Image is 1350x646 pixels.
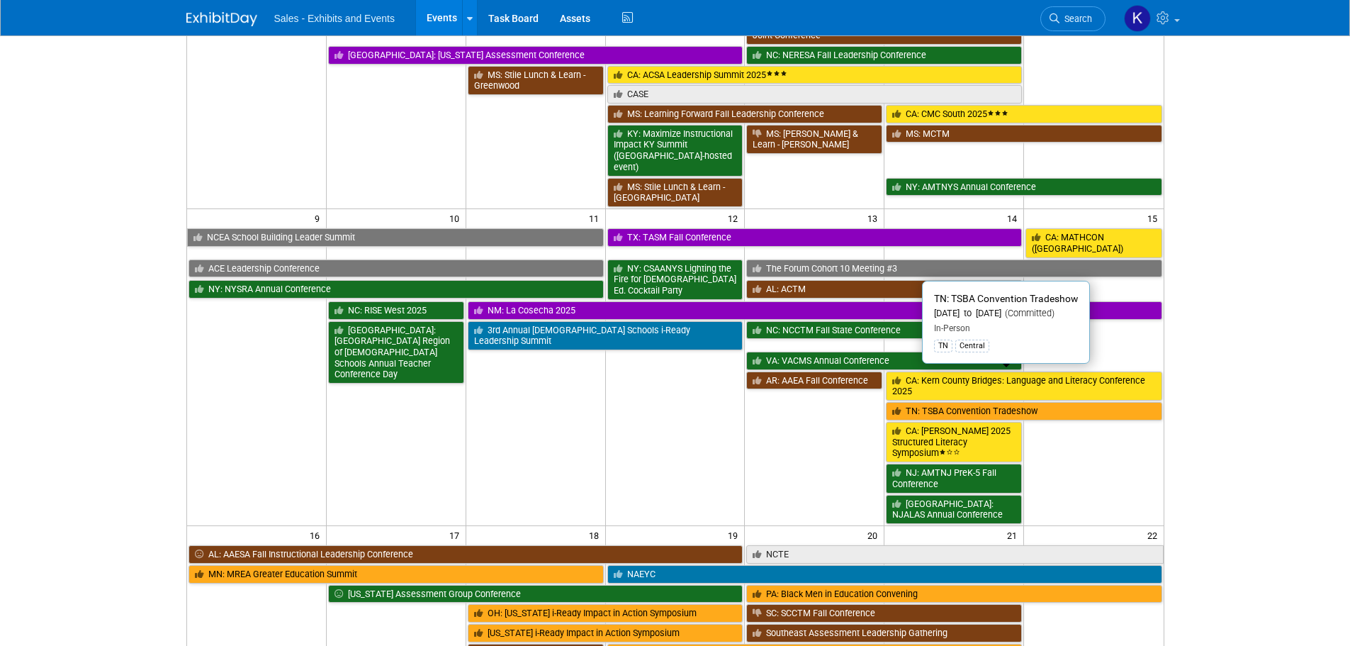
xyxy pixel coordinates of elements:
span: Sales - Exhibits and Events [274,13,395,24]
a: NAEYC [607,565,1162,584]
a: CASE [607,85,1023,104]
a: NC: RISE West 2025 [328,301,464,320]
a: CA: ACSA Leadership Summit 2025 [607,66,1023,84]
span: 10 [448,209,466,227]
span: TN: TSBA Convention Tradeshow [934,293,1078,304]
a: TX: TASM Fall Conference [607,228,1023,247]
span: 17 [448,526,466,544]
a: NM: La Cosecha 2025 [468,301,1162,320]
a: TN: TSBA Convention Tradeshow [886,402,1161,421]
a: KY: Maximize Instructional Impact KY Summit ([GEOGRAPHIC_DATA]-hosted event) [607,125,743,177]
span: 13 [866,209,884,227]
span: 18 [587,526,605,544]
a: The Forum Cohort 10 Meeting #3 [746,260,1161,278]
a: SC: SCCTM Fall Conference [746,604,1022,623]
a: NY: NYSRA Annual Conference [189,280,604,299]
a: NC: NCCTM Fall State Conference [746,321,1022,340]
span: Search [1059,13,1092,24]
a: NY: CSAANYS Lighting the Fire for [DEMOGRAPHIC_DATA] Ed. Cocktail Party [607,260,743,300]
a: [GEOGRAPHIC_DATA]: NJALAS Annual Conference [886,495,1022,524]
span: 14 [1006,209,1023,227]
a: [GEOGRAPHIC_DATA]: [GEOGRAPHIC_DATA] Region of [DEMOGRAPHIC_DATA] Schools Annual Teacher Conferen... [328,321,464,384]
a: CA: CMC South 2025 [886,105,1161,123]
span: 19 [726,526,744,544]
img: ExhibitDay [186,12,257,26]
a: Southeast Assessment Leadership Gathering [746,624,1022,642]
a: NC: NERESA Fall Leadership Conference [746,46,1022,65]
span: In-Person [934,323,970,333]
span: (Committed) [1001,308,1054,318]
a: CA: MATHCON ([GEOGRAPHIC_DATA]) [1025,228,1161,257]
span: 11 [587,209,605,227]
a: CA: [PERSON_NAME] 2025 Structured Literacy Symposium [886,422,1022,462]
a: [GEOGRAPHIC_DATA]: [US_STATE] Assessment Conference [328,46,743,65]
a: MS: MCTM [886,125,1161,143]
img: Kara Haven [1124,5,1151,32]
span: 15 [1146,209,1164,227]
a: AR: AAEA Fall Conference [746,372,882,390]
a: [US_STATE] Assessment Group Conference [328,585,743,603]
a: CA: Kern County Bridges: Language and Literacy Conference 2025 [886,372,1161,401]
span: 12 [726,209,744,227]
a: MN: MREA Greater Education Summit [189,565,604,584]
div: [DATE] to [DATE] [934,308,1078,320]
a: 3rd Annual [DEMOGRAPHIC_DATA] Schools i-Ready Leadership Summit [468,321,743,350]
a: MS: Stile Lunch & Learn - Greenwood [468,66,604,95]
span: 9 [313,209,326,227]
a: AL: ACTM [746,280,1022,299]
div: TN [934,340,952,352]
a: MS: [PERSON_NAME] & Learn - [PERSON_NAME] [746,125,882,154]
span: 16 [308,526,326,544]
a: NY: AMTNYS Annual Conference [886,178,1161,196]
a: ACE Leadership Conference [189,260,604,278]
a: VA: VACMS Annual Conference [746,352,1022,370]
a: OH: [US_STATE] i-Ready Impact in Action Symposium [468,604,743,623]
a: NCTE [746,545,1163,564]
div: Central [955,340,989,352]
span: 22 [1146,526,1164,544]
a: PA: Black Men in Education Convening [746,585,1161,603]
a: NJ: AMTNJ PreK-5 Fall Conference [886,464,1022,493]
a: MS: Learning Forward Fall Leadership Conference [607,105,883,123]
a: NCEA School Building Leader Summit [187,228,604,247]
a: MS: Stile Lunch & Learn - [GEOGRAPHIC_DATA] [607,178,743,207]
a: AL: AAESA Fall Instructional Leadership Conference [189,545,743,564]
a: [US_STATE] i-Ready Impact in Action Symposium [468,624,743,642]
span: 21 [1006,526,1023,544]
a: Search [1040,6,1106,31]
span: 20 [866,526,884,544]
